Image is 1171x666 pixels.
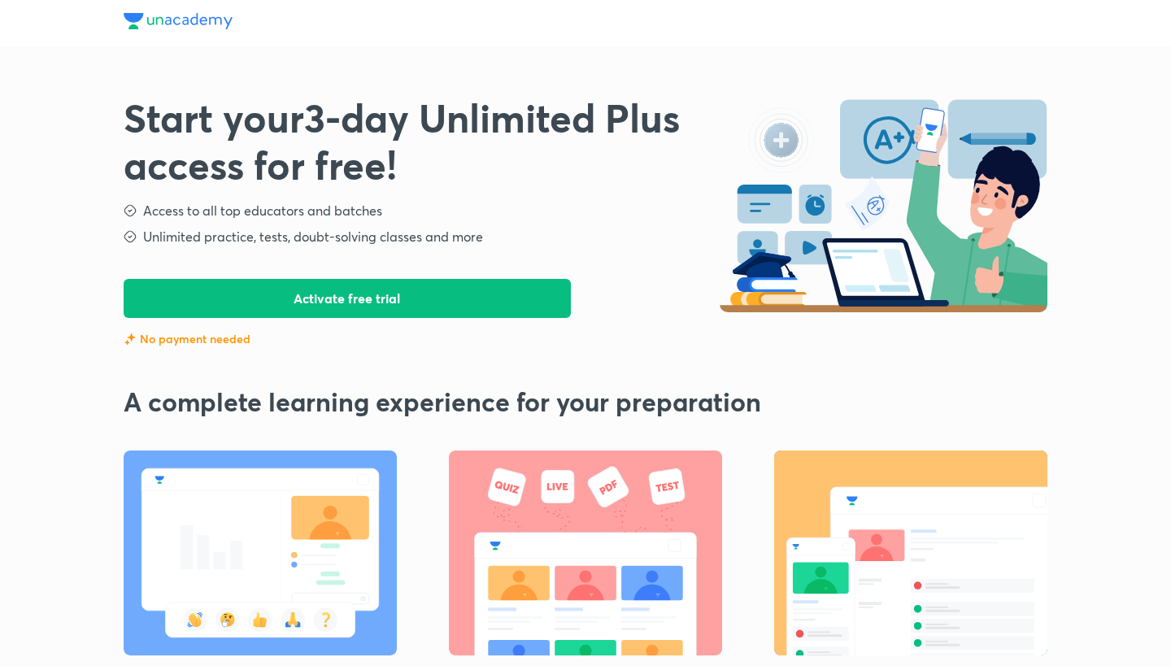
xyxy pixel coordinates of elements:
[122,202,138,219] img: step
[143,201,382,220] h5: Access to all top educators and batches
[122,229,138,245] img: step
[124,13,233,29] img: Unacademy
[124,13,233,33] a: Unacademy
[720,94,1047,312] img: start-free-trial
[140,331,250,347] p: No payment needed
[124,386,1047,417] h2: A complete learning experience for your preparation
[124,94,720,188] h3: Start your 3 -day Unlimited Plus access for free!
[124,451,397,655] img: Daily live classes
[774,451,1047,655] img: Learn anytime, anywhere
[124,333,137,346] img: feature
[124,279,571,318] button: Activate free trial
[143,227,483,246] h5: Unlimited practice, tests, doubt-solving classes and more
[449,451,722,655] img: Practice and revise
